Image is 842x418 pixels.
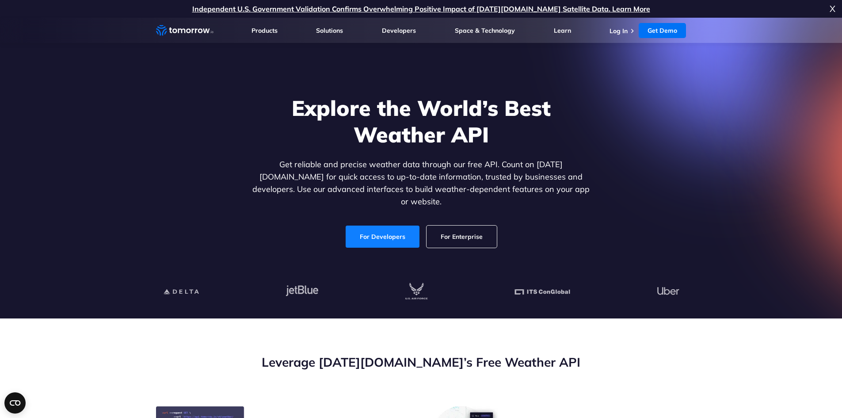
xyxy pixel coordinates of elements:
a: Developers [382,27,416,35]
a: For Developers [346,226,419,248]
h1: Explore the World’s Best Weather API [251,95,592,148]
a: Solutions [316,27,343,35]
a: Log In [610,27,628,35]
button: Open CMP widget [4,392,26,414]
a: Home link [156,24,213,37]
a: Get Demo [639,23,686,38]
p: Get reliable and precise weather data through our free API. Count on [DATE][DOMAIN_NAME] for quic... [251,158,592,208]
a: For Enterprise [427,226,497,248]
a: Independent U.S. Government Validation Confirms Overwhelming Positive Impact of [DATE][DOMAIN_NAM... [192,4,650,13]
h2: Leverage [DATE][DOMAIN_NAME]’s Free Weather API [156,354,686,371]
a: Products [251,27,278,35]
a: Space & Technology [455,27,515,35]
a: Learn [554,27,571,35]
